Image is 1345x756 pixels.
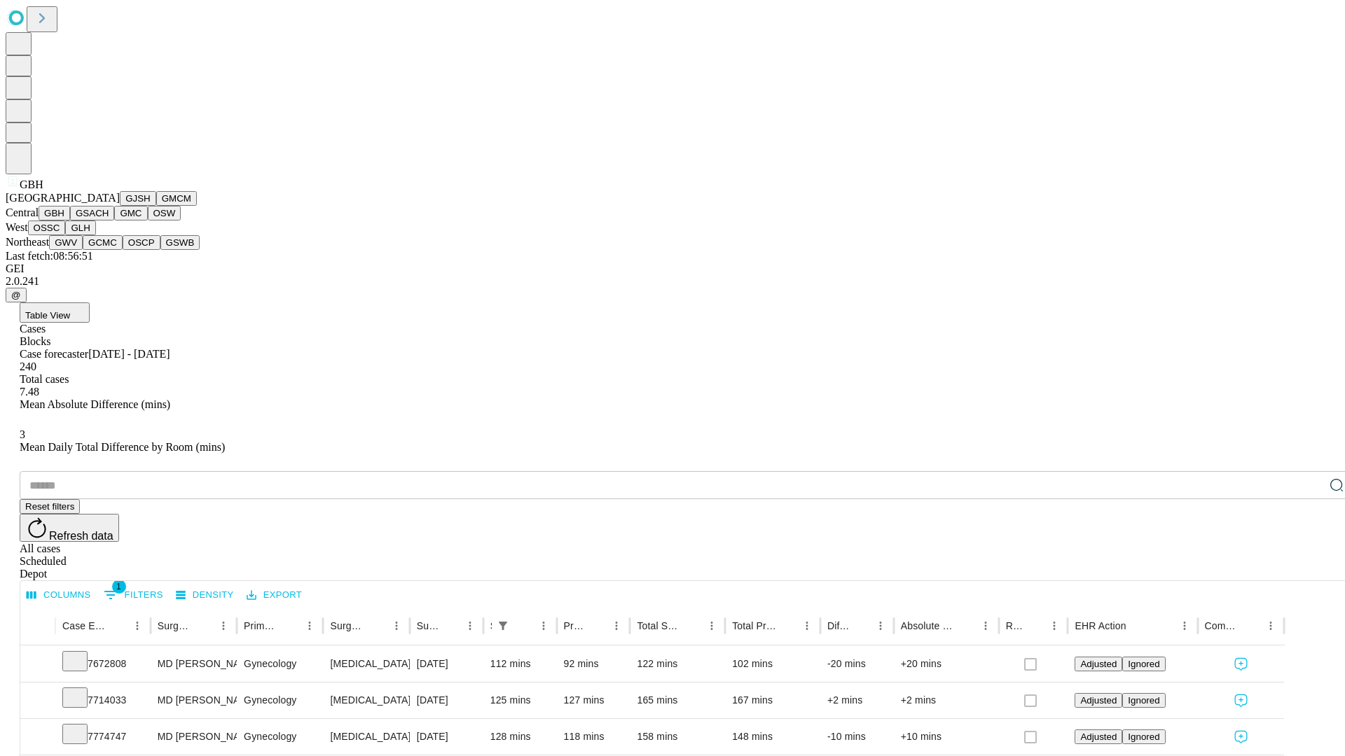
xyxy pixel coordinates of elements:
[682,616,702,636] button: Sort
[25,310,70,321] span: Table View
[158,682,230,718] div: MD [PERSON_NAME] [PERSON_NAME]
[244,646,316,682] div: Gynecology
[417,646,476,682] div: [DATE]
[6,288,27,302] button: @
[158,620,193,631] div: Surgeon Name
[127,616,147,636] button: Menu
[637,646,718,682] div: 122 mins
[6,262,1339,275] div: GEI
[1006,620,1024,631] div: Resolved in EHR
[108,616,127,636] button: Sort
[417,682,476,718] div: [DATE]
[490,719,550,755] div: 128 mins
[732,620,776,631] div: Total Predicted Duration
[901,646,992,682] div: +20 mins
[417,719,476,755] div: [DATE]
[1080,695,1117,706] span: Adjusted
[62,682,144,718] div: 7714033
[956,616,976,636] button: Sort
[27,652,48,677] button: Expand
[120,191,156,206] button: GJSH
[20,348,88,360] span: Case forecaster
[156,191,197,206] button: GMCM
[20,441,225,453] span: Mean Daily Total Difference by Room (mins)
[637,719,718,755] div: 158 mins
[49,530,113,542] span: Refresh data
[112,580,126,594] span: 1
[1122,657,1165,671] button: Ignored
[27,689,48,713] button: Expand
[6,206,39,218] span: Central
[148,206,181,220] button: OSW
[100,584,167,606] button: Show filters
[1175,616,1194,636] button: Menu
[387,616,406,636] button: Menu
[1122,693,1165,708] button: Ignored
[1241,616,1261,636] button: Sort
[778,616,797,636] button: Sort
[20,499,80,514] button: Reset filters
[20,360,36,372] span: 240
[1075,729,1122,744] button: Adjusted
[158,719,230,755] div: MD [PERSON_NAME] [PERSON_NAME]
[158,646,230,682] div: MD [PERSON_NAME] [PERSON_NAME]
[1261,616,1281,636] button: Menu
[244,620,279,631] div: Primary Service
[6,275,1339,288] div: 2.0.241
[20,373,69,385] span: Total cases
[65,220,95,235] button: GLH
[490,682,550,718] div: 125 mins
[1122,729,1165,744] button: Ignored
[330,719,402,755] div: [MEDICAL_DATA] [MEDICAL_DATA] REMOVAL TUBES AND/OR OVARIES FOR UTERUS 250GM OR LESS
[732,682,813,718] div: 167 mins
[1080,659,1117,669] span: Adjusted
[330,620,365,631] div: Surgery Name
[194,616,214,636] button: Sort
[88,348,170,360] span: [DATE] - [DATE]
[20,386,39,398] span: 7.48
[732,719,813,755] div: 148 mins
[1128,659,1159,669] span: Ignored
[1075,657,1122,671] button: Adjusted
[300,616,319,636] button: Menu
[901,620,955,631] div: Absolute Difference
[70,206,114,220] button: GSACH
[1075,693,1122,708] button: Adjusted
[827,646,887,682] div: -20 mins
[564,646,623,682] div: 92 mins
[20,514,119,542] button: Refresh data
[1025,616,1044,636] button: Sort
[123,235,160,250] button: OSCP
[493,616,513,636] button: Show filters
[160,235,200,250] button: GSWB
[441,616,460,636] button: Sort
[587,616,607,636] button: Sort
[83,235,123,250] button: GCMC
[172,584,237,606] button: Density
[827,682,887,718] div: +2 mins
[1080,731,1117,742] span: Adjusted
[28,220,66,235] button: OSSC
[460,616,480,636] button: Menu
[637,620,681,631] div: Total Scheduled Duration
[901,682,992,718] div: +2 mins
[1044,616,1064,636] button: Menu
[62,646,144,682] div: 7672808
[20,178,43,190] span: GBH
[1128,731,1159,742] span: Ignored
[11,290,21,300] span: @
[827,620,850,631] div: Difference
[330,682,402,718] div: [MEDICAL_DATA] [MEDICAL_DATA] REMOVAL TUBES AND/OR OVARIES FOR UTERUS 250GM OR LESS
[564,719,623,755] div: 118 mins
[243,584,305,606] button: Export
[1128,616,1147,636] button: Sort
[637,682,718,718] div: 165 mins
[564,682,623,718] div: 127 mins
[27,725,48,750] button: Expand
[214,616,233,636] button: Menu
[732,646,813,682] div: 102 mins
[490,620,492,631] div: Scheduled In Room Duration
[280,616,300,636] button: Sort
[49,235,83,250] button: GWV
[244,682,316,718] div: Gynecology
